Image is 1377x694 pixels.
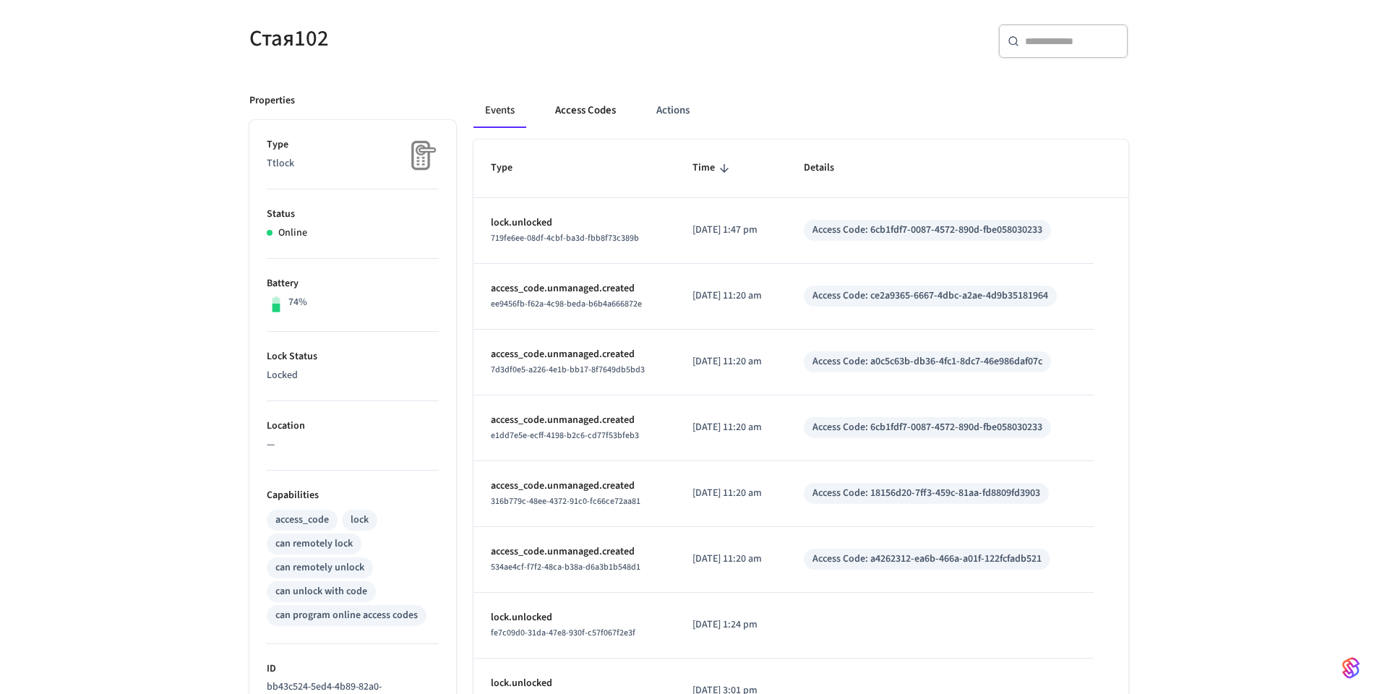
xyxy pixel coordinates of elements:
p: Status [267,207,439,222]
p: Locked [267,368,439,383]
div: Access Code: a0c5c63b-db36-4fc1-8dc7-46e986daf07c [812,354,1042,369]
p: lock.unlocked [491,610,659,625]
img: Placeholder Lock Image [403,137,439,173]
p: — [267,437,439,453]
span: Time [692,157,734,179]
p: [DATE] 11:20 am [692,354,769,369]
div: Access Code: 6cb1fdf7-0087-4572-890d-fbe058030233 [812,420,1042,435]
p: [DATE] 11:20 am [692,288,769,304]
p: Location [267,419,439,434]
button: Access Codes [544,93,627,128]
p: [DATE] 11:20 am [692,420,769,435]
p: access_code.unmanaged.created [491,347,659,362]
span: Details [804,157,853,179]
div: Access Code: 6cb1fdf7-0087-4572-890d-fbe058030233 [812,223,1042,238]
p: Lock Status [267,349,439,364]
p: access_code.unmanaged.created [491,413,659,428]
p: access_code.unmanaged.created [491,479,659,494]
div: access_code [275,513,329,528]
p: ID [267,661,439,677]
span: 316b779c-48ee-4372-91c0-fc66ce72aa81 [491,495,640,507]
p: [DATE] 11:20 am [692,552,769,567]
span: e1dd7e5e-ecff-4198-b2c6-cd77f53bfeb3 [491,429,639,442]
span: 7d3df0e5-a226-4e1b-bb17-8f7649db5bd3 [491,364,645,376]
div: can remotely unlock [275,560,364,575]
div: Access Code: ce2a9365-6667-4dbc-a2ae-4d9b35181964 [812,288,1048,304]
div: can program online access codes [275,608,418,623]
span: fe7c09d0-31da-47e8-930f-c57f067f2e3f [491,627,635,639]
div: can remotely lock [275,536,353,552]
div: Access Code: a4262312-ea6b-466a-a01f-122fcfadb521 [812,552,1042,567]
button: Actions [645,93,701,128]
p: 74% [288,295,307,310]
p: lock.unlocked [491,215,659,231]
img: SeamLogoGradient.69752ec5.svg [1342,656,1360,680]
p: [DATE] 1:47 pm [692,223,769,238]
p: Battery [267,276,439,291]
span: 534ae4cf-f7f2-48ca-b38a-d6a3b1b548d1 [491,561,640,573]
div: ant example [473,93,1128,128]
p: [DATE] 1:24 pm [692,617,769,633]
div: Access Code: 18156d20-7ff3-459c-81aa-fd8809fd3903 [812,486,1040,501]
h5: Стая102 [249,24,680,53]
span: Type [491,157,531,179]
p: access_code.unmanaged.created [491,281,659,296]
p: [DATE] 11:20 am [692,486,769,501]
p: Properties [249,93,295,108]
p: Ttlock [267,156,439,171]
p: access_code.unmanaged.created [491,544,659,560]
p: Type [267,137,439,153]
span: 719fe6ee-08df-4cbf-ba3d-fbb8f73c389b [491,232,639,244]
p: Capabilities [267,488,439,503]
span: ee9456fb-f62a-4c98-beda-b6b4a666872e [491,298,642,310]
button: Events [473,93,526,128]
div: can unlock with code [275,584,367,599]
p: lock.unlocked [491,676,659,691]
div: lock [351,513,369,528]
p: Online [278,226,307,241]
